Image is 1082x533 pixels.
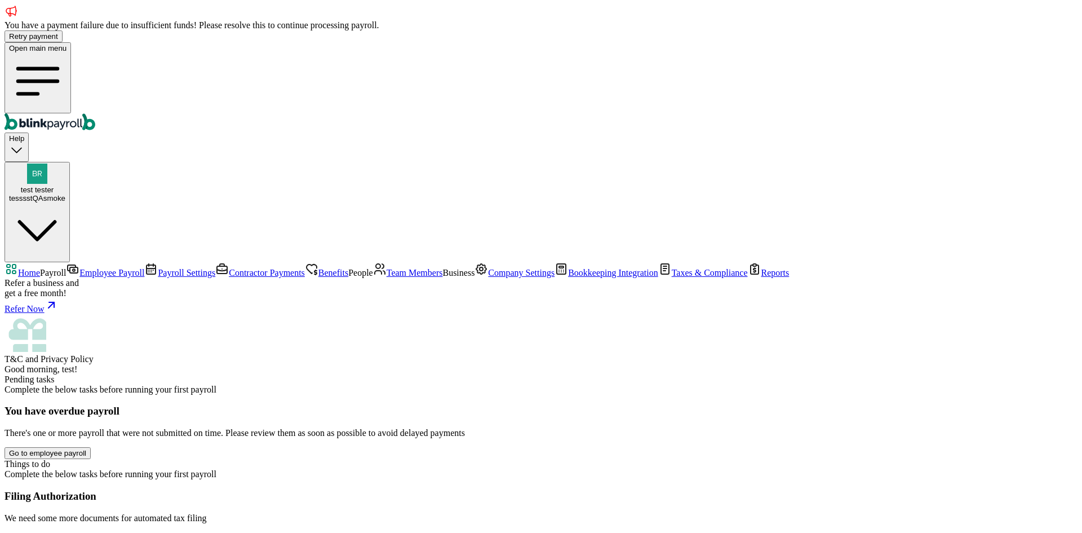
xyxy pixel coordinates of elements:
button: Open main menu [5,42,71,113]
p: There's one or more payroll that were not submitted on time. Please review them as soon as possib... [5,428,1077,438]
button: Retry payment [5,30,63,42]
span: T&C [5,354,23,364]
span: Employee Payroll [79,268,144,277]
span: Good morning, test! [5,364,77,374]
a: Refer Now [5,298,1077,314]
div: Go to employee payroll [9,449,86,457]
span: Business [442,268,475,277]
nav: Global [5,42,1077,133]
span: Retry payment [9,32,58,41]
h3: Filing Authorization [5,490,1077,503]
a: Contractor Payments [215,268,305,277]
div: You have a payment failure due to insufficient funds! Please resolve this to continue processing ... [5,20,1077,30]
a: Employee Payroll [66,268,144,277]
span: Team Members [387,268,443,277]
p: We need some more documents for automated tax filing [5,513,1077,523]
iframe: Chat Widget [894,411,1082,533]
span: Bookkeeping Integration [568,268,658,277]
div: Pending tasks [5,375,1077,385]
button: test testertesssstQAsmoke [5,162,70,262]
span: Privacy Policy [41,354,94,364]
span: Complete the below tasks before running your first payroll [5,385,216,394]
div: Things to do [5,459,1077,469]
span: and [5,354,94,364]
a: Team Members [373,268,443,277]
h3: You have overdue payroll [5,405,1077,417]
a: Payroll Settings [144,268,215,277]
a: Benefits [305,268,348,277]
span: Benefits [318,268,348,277]
button: Help [5,133,29,161]
span: Complete the below tasks before running your first payroll [5,469,216,479]
span: Company Settings [488,268,555,277]
span: People [348,268,373,277]
a: Company Settings [475,268,555,277]
span: Contractor Payments [229,268,305,277]
span: Taxes & Compliance [672,268,748,277]
button: Go to employee payroll [5,447,91,459]
div: Refer a business and get a free month! [5,278,1077,298]
span: Payroll Settings [158,268,215,277]
div: tesssstQAsmoke [9,194,65,202]
nav: Sidebar [5,262,1077,364]
span: test tester [21,186,54,194]
span: Open main menu [9,44,66,52]
span: Payroll [40,268,66,277]
span: Help [9,134,24,143]
a: Bookkeeping Integration [555,268,658,277]
a: Taxes & Compliance [658,268,748,277]
a: Home [5,268,40,277]
span: Reports [761,268,790,277]
a: Reports [748,268,790,277]
span: Home [18,268,40,277]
